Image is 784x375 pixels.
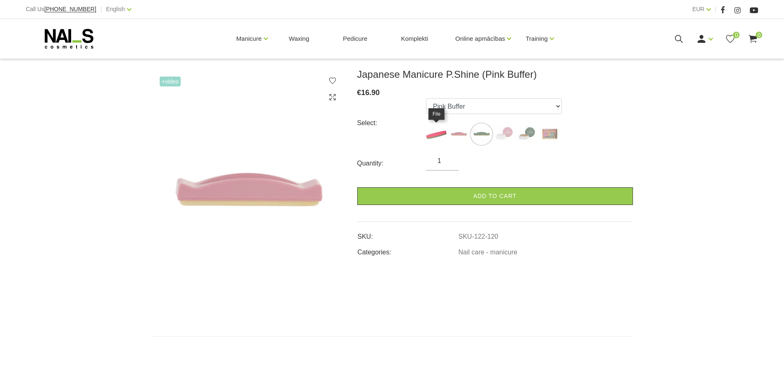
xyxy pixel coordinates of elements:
div: Select: [357,116,426,130]
a: Waxing [282,19,316,58]
span: € [357,89,361,97]
a: SKU-122-120 [458,233,498,240]
img: ... [494,124,514,144]
img: ... [539,124,560,144]
img: ... [516,124,537,144]
a: EUR [692,4,705,14]
span: 0 [756,32,762,38]
img: Japanese Manicure P.Shine [151,68,345,316]
a: Komplekti [394,19,435,58]
a: Pedicure [336,19,374,58]
a: Nail care - manicure [458,249,517,256]
span: +Video [160,77,181,86]
h3: Japanese Manicure P.Shine (Pink Buffer) [357,68,633,81]
span: | [715,4,717,14]
a: English [106,4,125,14]
span: | [100,4,102,14]
img: ... [426,124,447,144]
span: 16.90 [361,89,380,97]
a: Manicure [236,22,262,55]
a: 0 [725,34,735,44]
td: SKU: [357,226,458,242]
a: Online apmācības [455,22,505,55]
img: ... [449,124,469,144]
a: 0 [748,34,758,44]
div: Quantity: [357,157,426,170]
span: 0 [733,32,740,38]
a: Add to cart [357,187,633,205]
td: Categories: [357,242,458,257]
div: Call Us [26,4,96,14]
a: [PHONE_NUMBER] [44,6,96,12]
a: Training [526,22,548,55]
img: ... [471,124,492,144]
